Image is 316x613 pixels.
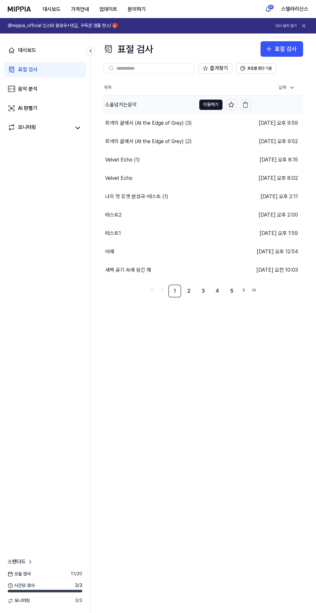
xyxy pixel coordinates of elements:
td: [DATE] 오후 8:15 [251,151,303,169]
span: 3 / 3 [75,598,82,604]
div: 표절 검사 [103,41,153,57]
button: 스텔라리신스 [281,5,308,13]
div: 표절 검사 [18,66,37,73]
a: Go to next page [239,286,248,295]
button: 표절 검사 [261,41,303,57]
a: 대시보드 [4,43,86,58]
td: [DATE] 오후 8:02 [251,169,303,187]
button: 알림22 [263,4,273,14]
div: 음악 분석 [18,85,37,93]
a: 2 [183,285,195,297]
button: 표절률 판단 기준 [236,63,276,73]
td: [DATE] 오후 10:06 [251,95,303,114]
a: Go to last page [250,286,259,295]
a: 음악 분석 [4,81,86,97]
td: [DATE] 오후 9:52 [251,132,303,151]
div: 회색의 끝에서 (At the Edge of Grey) (3) [105,119,192,127]
a: 4 [211,285,224,297]
span: 시간당 검사 [8,582,35,589]
div: 22 [268,5,274,10]
div: 나의 첫 듀엣 완성곡-테스트 (1) [105,193,168,200]
button: 이동하기 [199,100,222,110]
a: AI 판별기 [4,101,86,116]
span: 3 / 3 [75,582,82,589]
a: 업데이트 [94,0,123,18]
img: logo [8,6,31,12]
button: 가격안내 [66,3,94,16]
div: 모니터링 [18,123,36,132]
div: 새벽 공기 속에 잠긴 채 [105,266,151,274]
span: 11 / 20 [71,571,82,577]
button: 문의하기 [123,3,151,16]
img: 알림 [264,5,272,13]
td: [DATE] 오후 2:00 [251,206,303,224]
div: 테스트2 [105,211,122,219]
a: 1 [168,285,181,297]
nav: pagination [103,285,303,297]
div: 소울넘치는음악 [105,101,137,109]
a: 스탠다드 [8,558,34,566]
div: Velvet Echo [105,174,133,182]
div: 회색의 끝에서 (At the Edge of Grey) (2) [105,138,192,145]
div: 테스트1 [105,229,121,237]
button: 대시보드 [37,3,66,16]
td: [DATE] 오후 2:11 [251,187,303,206]
a: 표절 검사 [4,62,86,77]
span: 스탠다드 [8,558,26,566]
a: Go to first page [148,286,157,295]
td: [DATE] 오전 10:03 [251,261,303,279]
div: Velvet Echo (1) [105,156,140,164]
td: [DATE] 오후 9:59 [251,114,303,132]
span: 모니터링 [8,598,30,604]
td: [DATE] 오후 1:59 [251,224,303,242]
th: 제목 [103,80,251,95]
button: 업데이트 [94,3,123,16]
div: 어때 [105,248,114,256]
td: [DATE] 오후 12:54 [251,242,303,261]
div: 대시보드 [18,46,36,54]
div: 날짜 [276,83,298,93]
div: 표절 검사 [275,44,297,54]
div: AI 판별기 [18,104,37,112]
button: 다시 보지 않기 [275,23,297,29]
a: 3 [197,285,210,297]
a: 5 [225,285,238,297]
h1: @mippia_official 인스타 팔로우+댓글, 구독권 경품 찬스! 🎁 [8,23,118,29]
a: Go to previous page [158,286,167,295]
span: 오늘 검사 [8,571,31,577]
button: 즐겨찾기 [199,63,232,73]
a: 모니터링 [8,123,71,132]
